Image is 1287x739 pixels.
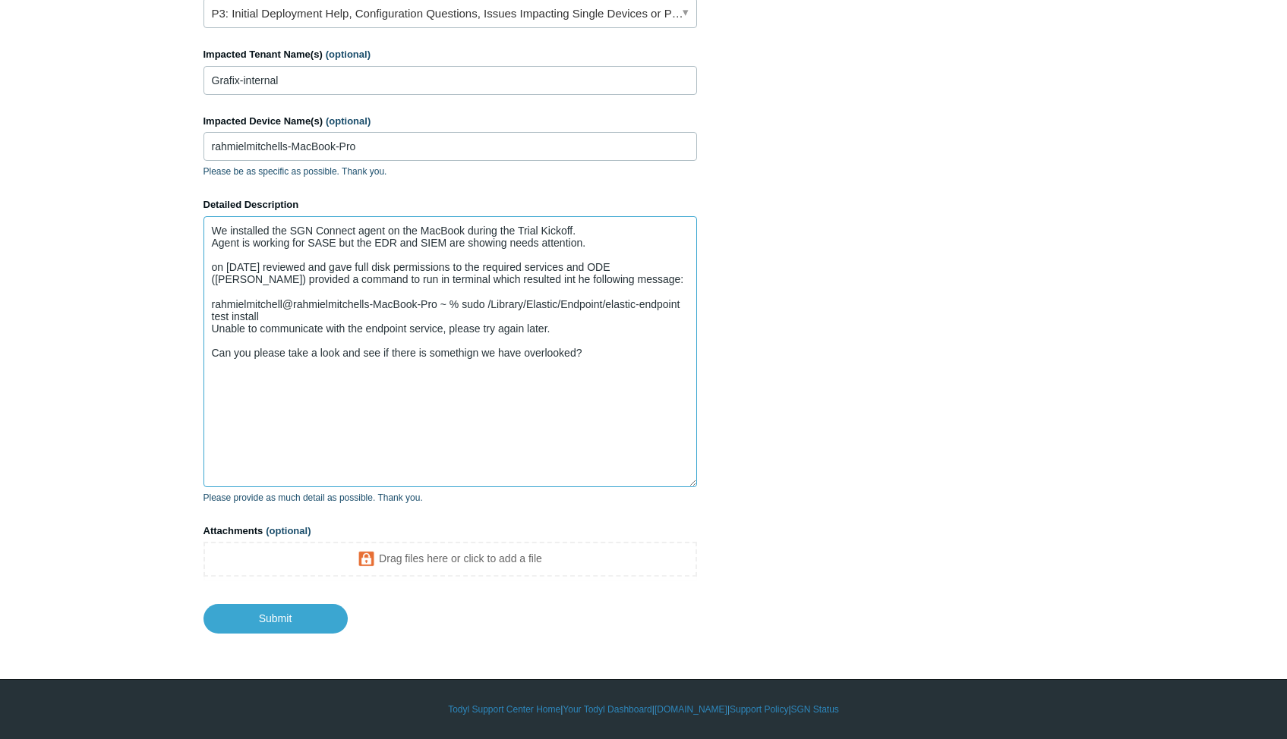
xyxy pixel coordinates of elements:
label: Attachments [203,524,697,539]
label: Impacted Device Name(s) [203,114,697,129]
div: | | | | [203,703,1084,716]
label: Impacted Tenant Name(s) [203,47,697,62]
p: Please be as specific as possible. Thank you. [203,165,697,178]
a: Your Todyl Dashboard [563,703,651,716]
span: (optional) [326,115,371,127]
input: Submit [203,604,348,633]
label: Detailed Description [203,197,697,212]
span: (optional) [326,49,371,60]
a: Todyl Support Center Home [448,703,560,716]
a: SGN Status [791,703,839,716]
span: (optional) [266,525,311,536]
a: Support Policy [730,703,788,716]
p: Please provide as much detail as possible. Thank you. [203,491,697,505]
a: [DOMAIN_NAME] [655,703,727,716]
